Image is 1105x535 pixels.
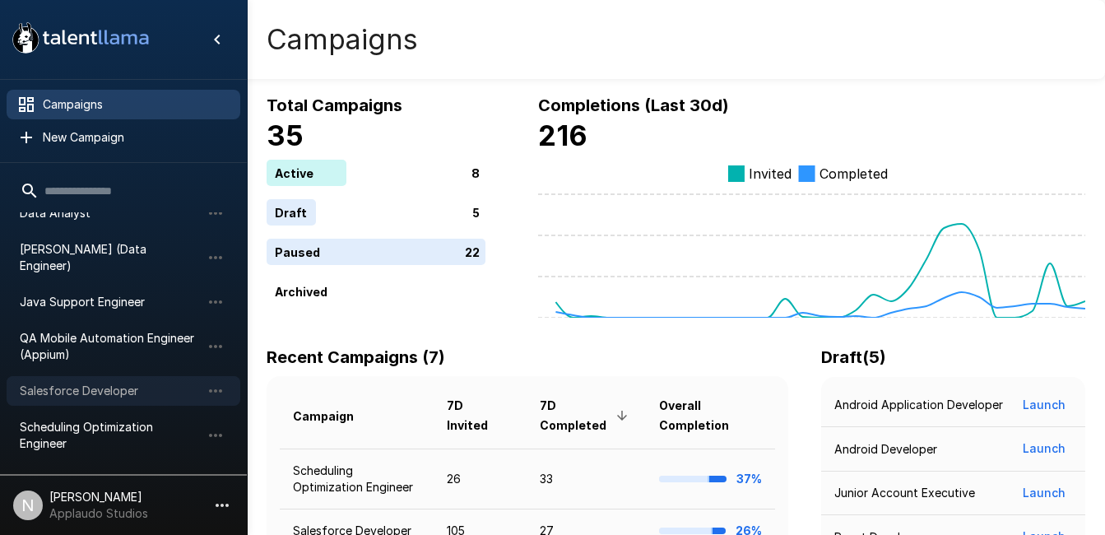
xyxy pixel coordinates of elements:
td: 33 [527,449,646,509]
p: Android Application Developer [834,397,1003,413]
button: Launch [1016,434,1072,464]
td: 26 [434,449,527,509]
button: Launch [1016,390,1072,421]
b: 216 [538,119,587,152]
h4: Campaigns [267,22,418,57]
b: Total Campaigns [267,95,402,115]
p: 5 [472,203,480,221]
p: Android Developer [834,441,937,458]
span: Overall Completion [659,396,762,435]
span: 7D Invited [447,396,514,435]
b: 37% [736,472,762,486]
span: 7D Completed [540,396,633,435]
td: Scheduling Optimization Engineer [280,449,434,509]
span: Campaign [293,407,375,426]
p: 8 [471,164,480,181]
button: Launch [1016,478,1072,509]
b: Draft ( 5 ) [821,347,886,367]
p: 22 [465,243,480,260]
p: Junior Account Executive [834,485,975,501]
b: Completions (Last 30d) [538,95,729,115]
b: Recent Campaigns (7) [267,347,445,367]
b: 35 [267,119,304,152]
